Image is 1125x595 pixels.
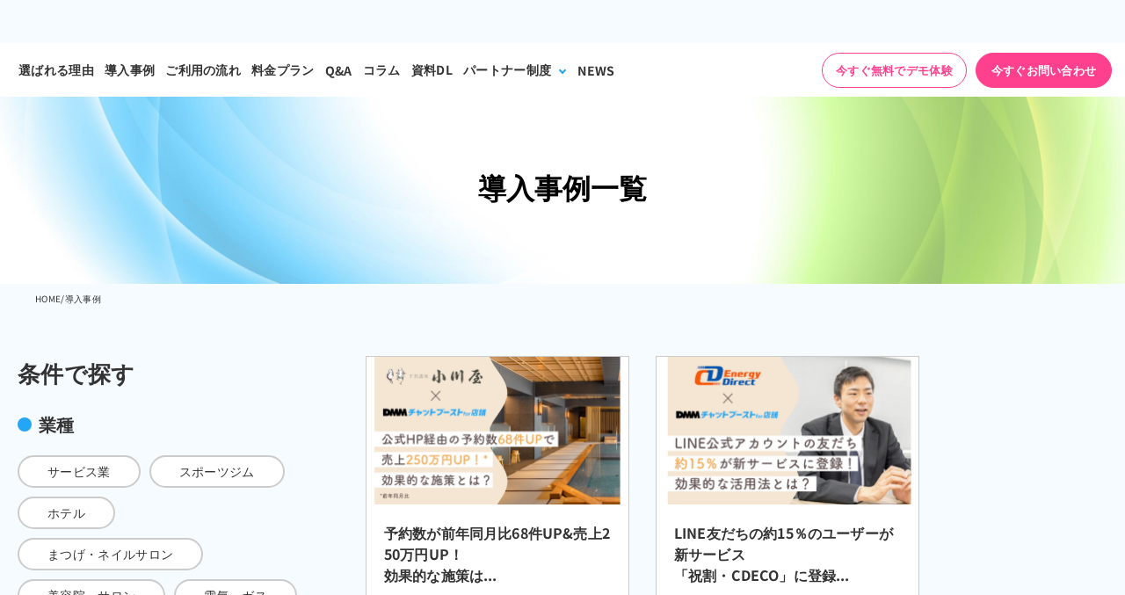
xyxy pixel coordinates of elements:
h1: 導入事例一覧 [35,166,1090,209]
a: Q&A [320,43,358,97]
div: 条件で探す [18,356,299,390]
a: 選ばれる理由 [13,43,99,97]
div: 業種 [18,411,299,438]
a: コラム [358,43,406,97]
a: 導入事例 [99,43,160,97]
span: ホテル [18,497,115,529]
a: 資料DL [406,43,458,97]
a: 今すぐお問い合わせ [976,53,1112,88]
li: 導入事例 [65,288,101,309]
span: サービス業 [18,455,141,488]
a: NEWS [572,43,620,97]
div: パートナー制度 [463,61,551,79]
a: HOME [35,292,61,305]
a: ご利用の流れ [160,43,246,97]
span: まつげ・ネイルサロン [18,538,203,570]
a: 料金プラン [246,43,320,97]
li: / [61,288,64,309]
span: スポーツジム [149,455,285,488]
a: 今すぐ無料でデモ体験 [822,53,967,88]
